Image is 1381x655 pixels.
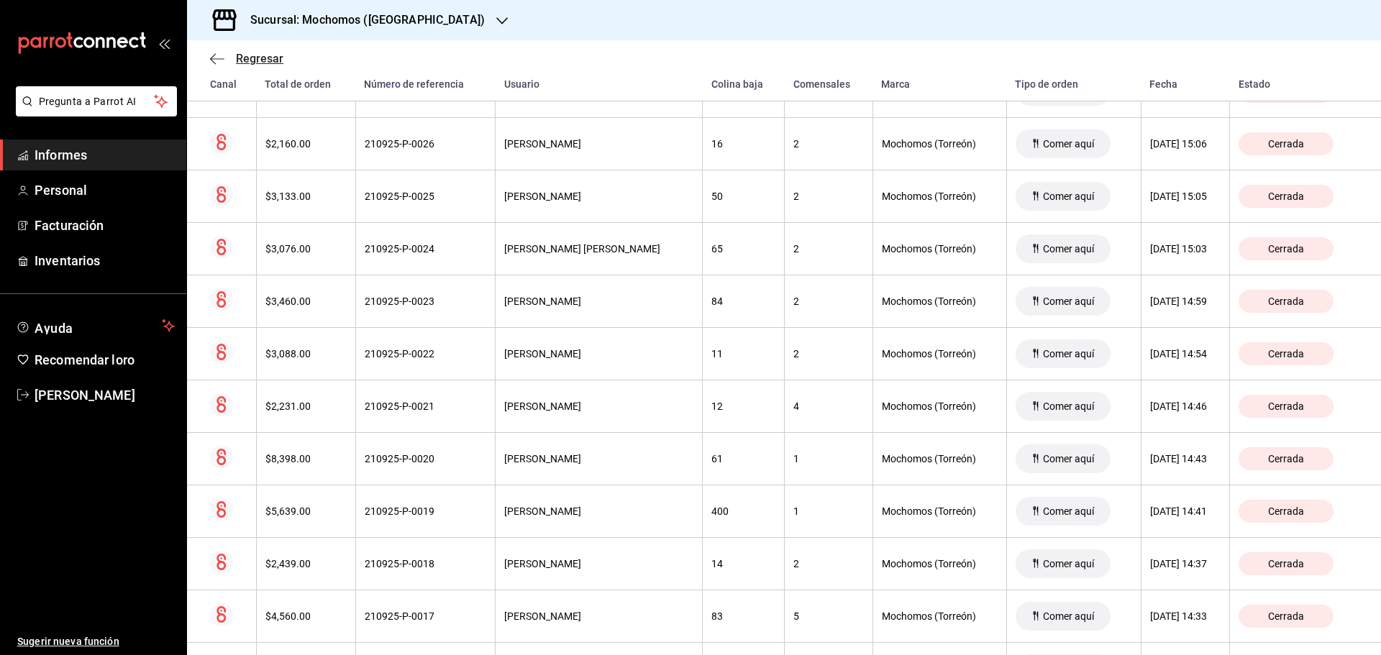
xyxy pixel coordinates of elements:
[711,505,729,517] font: 400
[1043,400,1094,412] font: Comer aquí
[881,78,910,90] font: Marca
[793,191,799,202] font: 2
[1149,78,1177,90] font: Fecha
[882,505,976,517] font: Mochomos (Torreón)
[1043,191,1094,202] font: Comer aquí
[504,78,539,90] font: Usuario
[793,78,850,90] font: Comensales
[265,78,331,90] font: Total de orden
[504,191,581,202] font: [PERSON_NAME]
[1043,138,1094,150] font: Comer aquí
[504,243,660,255] font: [PERSON_NAME] [PERSON_NAME]
[1150,400,1207,412] font: [DATE] 14:46
[35,321,73,336] font: Ayuda
[1043,505,1094,517] font: Comer aquí
[1268,348,1304,359] font: Cerrada
[1150,558,1207,569] font: [DATE] 14:37
[504,348,581,359] font: [PERSON_NAME]
[265,243,311,255] font: $3,076.00
[1268,558,1304,569] font: Cerrada
[265,400,311,412] font: $2,231.00
[364,78,464,90] font: Número de referencia
[265,505,311,517] font: $5,639.00
[793,610,799,622] font: 5
[1268,243,1304,255] font: Cerrada
[793,138,799,150] font: 2
[158,37,170,49] button: abrir_cajón_menú
[793,505,799,517] font: 1
[365,243,434,255] font: 210925-P-0024
[1268,138,1304,150] font: Cerrada
[10,104,177,119] a: Pregunta a Parrot AI
[1015,78,1078,90] font: Tipo de orden
[1239,78,1270,90] font: Estado
[1150,505,1207,517] font: [DATE] 14:41
[1150,296,1207,307] font: [DATE] 14:59
[711,78,763,90] font: Colina baja
[210,78,237,90] font: Canal
[1150,453,1207,464] font: [DATE] 14:43
[35,183,87,198] font: Personal
[16,86,177,116] button: Pregunta a Parrot AI
[882,348,976,359] font: Mochomos (Torreón)
[365,505,434,517] font: 210925-P-0019
[1150,243,1207,255] font: [DATE] 15:03
[17,636,119,647] font: Sugerir nueva función
[793,243,799,255] font: 2
[1268,505,1304,517] font: Cerrada
[711,453,723,464] font: 61
[504,138,581,150] font: [PERSON_NAME]
[265,453,311,464] font: $8,398.00
[1043,348,1094,359] font: Comer aquí
[35,352,135,367] font: Recomendar loro
[793,453,799,464] font: 1
[882,296,976,307] font: Mochomos (Torreón)
[1150,138,1207,150] font: [DATE] 15:06
[882,138,976,150] font: Mochomos (Torreón)
[504,610,581,622] font: [PERSON_NAME]
[365,558,434,569] font: 210925-P-0018
[265,558,311,569] font: $2,439.00
[35,253,100,268] font: Inventarios
[365,610,434,622] font: 210925-P-0017
[504,296,581,307] font: [PERSON_NAME]
[793,296,799,307] font: 2
[793,400,799,412] font: 4
[35,218,104,233] font: Facturación
[711,348,723,359] font: 11
[236,52,283,65] font: Regresar
[365,296,434,307] font: 210925-P-0023
[711,558,723,569] font: 14
[1043,453,1094,464] font: Comer aquí
[35,147,87,162] font: Informes
[1268,610,1304,622] font: Cerrada
[1043,610,1094,622] font: Comer aquí
[882,610,976,622] font: Mochomos (Torreón)
[265,296,311,307] font: $3,460.00
[711,400,723,412] font: 12
[504,558,581,569] font: [PERSON_NAME]
[250,13,485,27] font: Sucursal: Mochomos ([GEOGRAPHIC_DATA])
[210,52,283,65] button: Regresar
[265,348,311,359] font: $3,088.00
[365,453,434,464] font: 210925-P-0020
[504,453,581,464] font: [PERSON_NAME]
[365,191,434,202] font: 210925-P-0025
[365,400,434,412] font: 210925-P-0021
[711,138,723,150] font: 16
[265,191,311,202] font: $3,133.00
[1268,453,1304,464] font: Cerrada
[265,610,311,622] font: $4,560.00
[504,400,581,412] font: [PERSON_NAME]
[793,348,799,359] font: 2
[1043,296,1094,307] font: Comer aquí
[711,191,723,202] font: 50
[882,400,976,412] font: Mochomos (Torreón)
[1268,296,1304,307] font: Cerrada
[711,610,723,622] font: 83
[1150,191,1207,202] font: [DATE] 15:05
[39,96,137,107] font: Pregunta a Parrot AI
[365,138,434,150] font: 210925-P-0026
[882,191,976,202] font: Mochomos (Torreón)
[1268,191,1304,202] font: Cerrada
